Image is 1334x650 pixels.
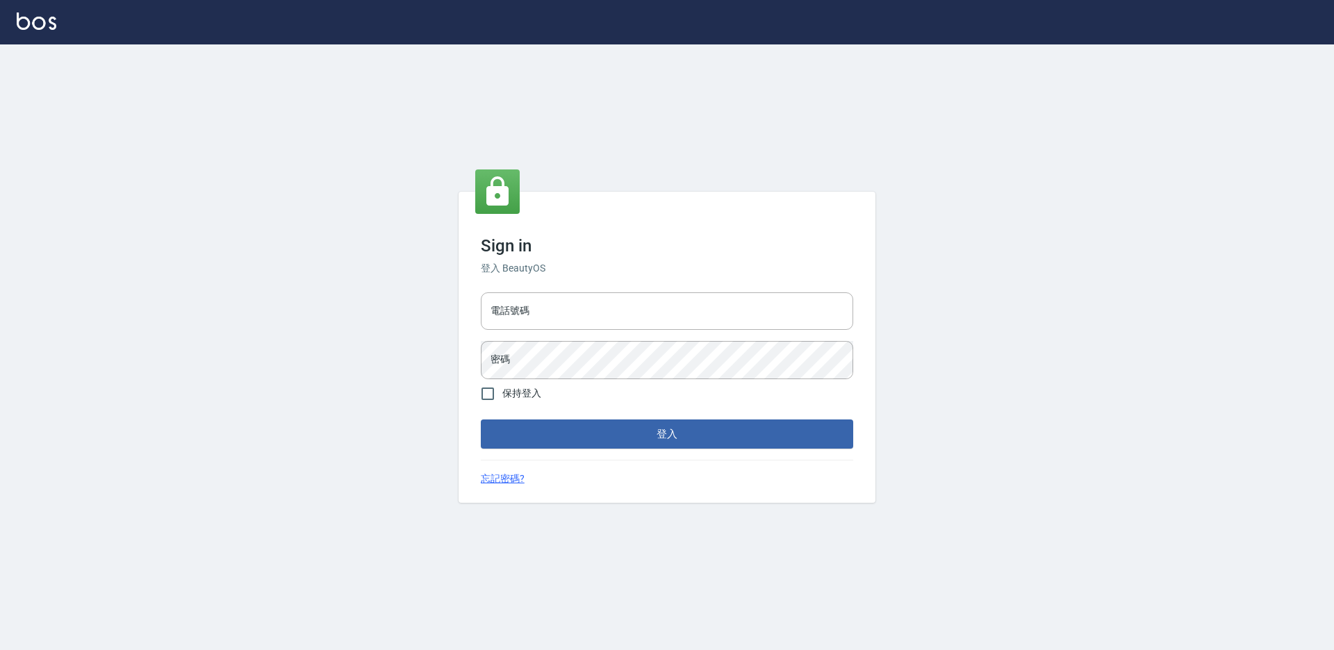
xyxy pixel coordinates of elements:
img: Logo [17,12,56,30]
span: 保持登入 [502,386,541,401]
button: 登入 [481,419,853,449]
h3: Sign in [481,236,853,256]
a: 忘記密碼? [481,472,525,486]
h6: 登入 BeautyOS [481,261,853,276]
